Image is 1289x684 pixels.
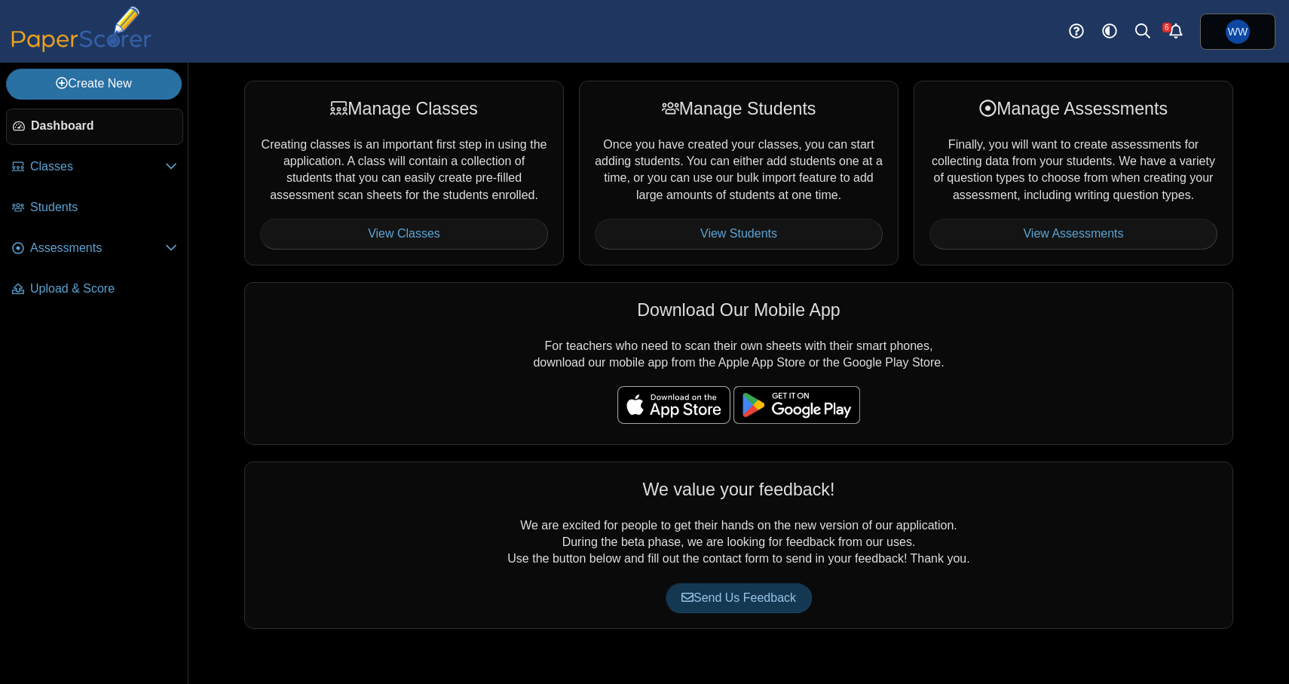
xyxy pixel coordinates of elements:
div: For teachers who need to scan their own sheets with their smart phones, download our mobile app f... [244,282,1233,445]
img: google-play-badge.png [733,386,860,424]
img: apple-store-badge.svg [617,386,730,424]
span: Classes [30,158,165,175]
div: We are excited for people to get their hands on the new version of our application. During the be... [244,462,1233,629]
a: View Classes [260,219,548,249]
span: William Whitney [1226,20,1250,44]
div: Creating classes is an important first step in using the application. A class will contain a coll... [244,81,564,265]
a: Upload & Score [6,271,183,308]
span: Send Us Feedback [681,591,796,604]
img: PaperScorer [6,6,157,52]
div: Manage Classes [260,97,548,121]
span: William Whitney [1228,26,1248,37]
a: View Students [595,219,883,249]
a: Students [6,190,183,226]
a: Dashboard [6,109,183,145]
div: Once you have created your classes, you can start adding students. You can either add students on... [579,81,899,265]
div: Manage Students [595,97,883,121]
span: Assessments [30,240,165,256]
div: Manage Assessments [929,97,1217,121]
span: Dashboard [31,118,176,134]
a: Assessments [6,231,183,267]
div: We value your feedback! [260,477,1217,501]
div: Download Our Mobile App [260,298,1217,322]
a: Create New [6,69,182,99]
div: Finally, you will want to create assessments for collecting data from your students. We have a va... [914,81,1233,265]
span: Upload & Score [30,281,177,297]
a: Alerts [1159,15,1193,48]
span: Students [30,199,177,216]
a: Classes [6,149,183,186]
a: View Assessments [929,219,1217,249]
a: PaperScorer [6,41,157,54]
a: William Whitney [1200,14,1275,50]
a: Send Us Feedback [666,583,812,613]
